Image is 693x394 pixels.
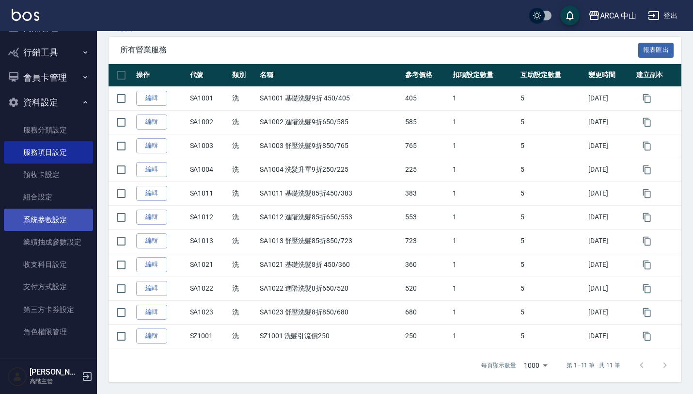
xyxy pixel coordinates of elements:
td: SA1001 基礎洗髮9折 450/405 [257,86,403,110]
img: Person [8,367,27,386]
td: 5 [518,181,586,205]
td: 585 [403,110,450,134]
a: 服務分類設定 [4,119,93,141]
td: SA1002 進階洗髮9折650/585 [257,110,403,134]
td: SA1012 [188,205,230,229]
a: 報表匯出 [638,45,674,54]
a: 編輯 [136,91,167,106]
td: SZ1001 洗髮引流價250 [257,324,403,348]
td: [DATE] [586,324,633,348]
td: 1 [450,205,518,229]
td: SA1023 [188,300,230,324]
td: 1 [450,110,518,134]
a: 編輯 [136,115,167,130]
td: 553 [403,205,450,229]
td: 765 [403,134,450,158]
td: SA1003 [188,134,230,158]
a: 編輯 [136,281,167,296]
th: 建立副本 [634,64,681,87]
td: 洗 [230,324,257,348]
td: 680 [403,300,450,324]
td: 1 [450,158,518,181]
div: ARCA 中山 [600,10,637,22]
th: 互助設定數量 [518,64,586,87]
td: 5 [518,205,586,229]
td: [DATE] [586,158,633,181]
a: 服務項目設定 [4,141,93,164]
td: SA1011 [188,181,230,205]
img: Logo [12,9,39,21]
td: [DATE] [586,253,633,277]
th: 變更時間 [586,64,633,87]
td: [DATE] [586,134,633,158]
td: 5 [518,277,586,300]
button: ARCA 中山 [584,6,641,26]
a: 角色權限管理 [4,321,93,343]
td: 洗 [230,300,257,324]
td: 520 [403,277,450,300]
a: 預收卡設定 [4,164,93,186]
th: 名稱 [257,64,403,87]
button: 登出 [644,7,681,25]
td: SA1023 舒壓洗髮8折850/680 [257,300,403,324]
a: 編輯 [136,210,167,225]
td: 5 [518,253,586,277]
td: SA1021 [188,253,230,277]
td: SA1004 洗髮升單9折250/225 [257,158,403,181]
td: 383 [403,181,450,205]
td: 5 [518,324,586,348]
td: SA1012 進階洗髮85折650/553 [257,205,403,229]
td: SA1001 [188,86,230,110]
h5: [PERSON_NAME] [30,367,79,377]
td: [DATE] [586,86,633,110]
td: SZ1001 [188,324,230,348]
td: 洗 [230,134,257,158]
a: 編輯 [136,186,167,201]
a: 第三方卡券設定 [4,298,93,321]
td: 1 [450,300,518,324]
td: 1 [450,324,518,348]
td: [DATE] [586,110,633,134]
p: 高階主管 [30,377,79,386]
span: 所有營業服務 [120,45,638,55]
th: 參考價格 [403,64,450,87]
p: 每頁顯示數量 [481,361,516,370]
td: 洗 [230,205,257,229]
a: 系統參數設定 [4,209,93,231]
td: 洗 [230,229,257,253]
td: 5 [518,110,586,134]
td: 360 [403,253,450,277]
td: 洗 [230,277,257,300]
td: 225 [403,158,450,181]
td: SA1022 [188,277,230,300]
button: 資料設定 [4,90,93,115]
td: 5 [518,134,586,158]
a: 組合設定 [4,186,93,208]
a: 編輯 [136,328,167,344]
td: 5 [518,229,586,253]
a: 支付方式設定 [4,276,93,298]
p: 第 1–11 筆 共 11 筆 [567,361,620,370]
th: 扣項設定數量 [450,64,518,87]
a: 編輯 [136,162,167,177]
td: 1 [450,134,518,158]
td: 5 [518,86,586,110]
a: 收支科目設定 [4,253,93,276]
td: [DATE] [586,181,633,205]
td: 1 [450,229,518,253]
td: [DATE] [586,300,633,324]
th: 代號 [188,64,230,87]
td: SA1004 [188,158,230,181]
td: 洗 [230,86,257,110]
th: 操作 [134,64,188,87]
button: save [560,6,580,25]
td: 1 [450,277,518,300]
td: SA1021 基礎洗髮8折 450/360 [257,253,403,277]
th: 類別 [230,64,257,87]
div: 1000 [520,352,551,378]
td: 1 [450,253,518,277]
td: 1 [450,181,518,205]
td: 洗 [230,110,257,134]
td: 洗 [230,253,257,277]
td: 洗 [230,181,257,205]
